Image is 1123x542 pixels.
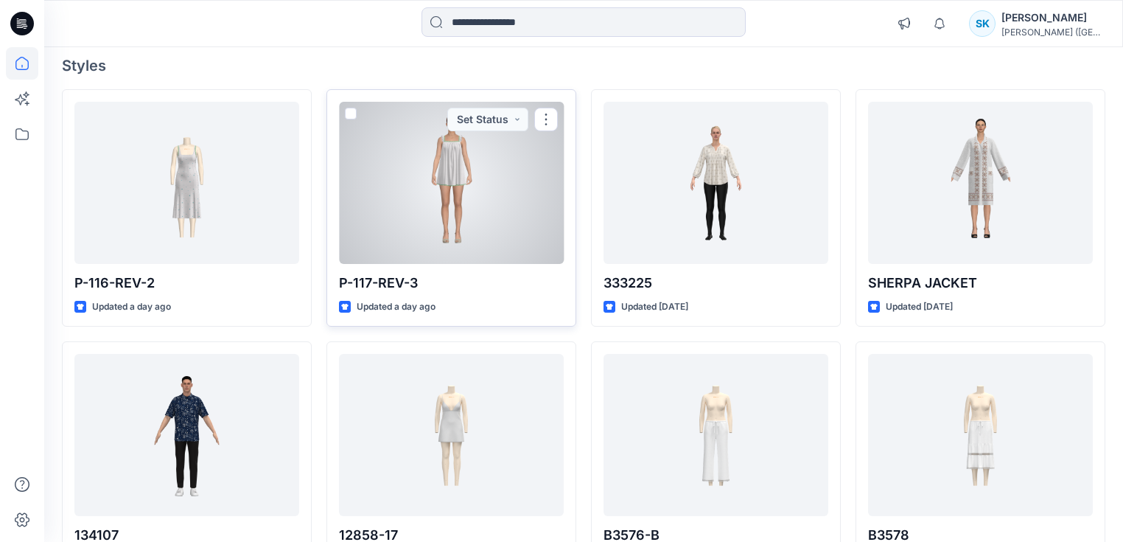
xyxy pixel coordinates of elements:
[357,299,435,315] p: Updated a day ago
[886,299,953,315] p: Updated [DATE]
[339,102,564,264] a: P-117-REV-3
[969,10,996,37] div: SK
[1001,27,1105,38] div: [PERSON_NAME] ([GEOGRAPHIC_DATA]) Exp...
[339,273,564,293] p: P-117-REV-3
[868,354,1093,516] a: B3578
[92,299,171,315] p: Updated a day ago
[868,102,1093,264] a: SHERPA JACKET
[621,299,688,315] p: Updated [DATE]
[74,354,299,516] a: 134107
[1001,9,1105,27] div: [PERSON_NAME]
[868,273,1093,293] p: SHERPA JACKET
[74,102,299,264] a: P-116-REV-2
[74,273,299,293] p: P-116-REV-2
[62,57,1105,74] h4: Styles
[604,102,828,264] a: 333225
[339,354,564,516] a: 12858-17
[604,354,828,516] a: B3576-B
[604,273,828,293] p: 333225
